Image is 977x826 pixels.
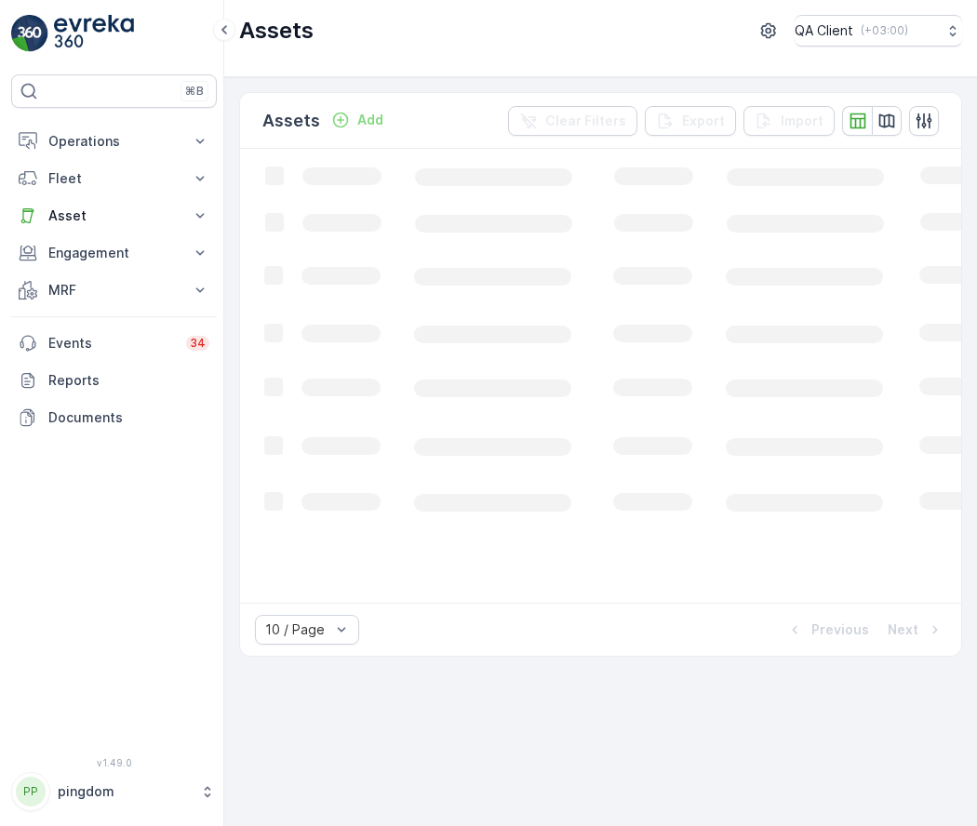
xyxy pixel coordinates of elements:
[11,272,217,309] button: MRF
[783,619,871,641] button: Previous
[48,371,209,390] p: Reports
[48,334,175,353] p: Events
[54,15,134,52] img: logo_light-DOdMpM7g.png
[48,169,180,188] p: Fleet
[11,325,217,362] a: Events34
[682,112,725,130] p: Export
[48,408,209,427] p: Documents
[58,782,191,801] p: pingdom
[11,197,217,234] button: Asset
[11,15,48,52] img: logo
[48,244,180,262] p: Engagement
[11,160,217,197] button: Fleet
[11,399,217,436] a: Documents
[262,108,320,134] p: Assets
[645,106,736,136] button: Export
[886,619,946,641] button: Next
[48,132,180,151] p: Operations
[811,620,869,639] p: Previous
[190,336,206,351] p: 34
[795,21,853,40] p: QA Client
[795,15,962,47] button: QA Client(+03:00)
[888,620,918,639] p: Next
[11,362,217,399] a: Reports
[11,772,217,811] button: PPpingdom
[357,111,383,129] p: Add
[861,23,908,38] p: ( +03:00 )
[508,106,637,136] button: Clear Filters
[11,234,217,272] button: Engagement
[16,777,46,806] div: PP
[11,123,217,160] button: Operations
[48,206,180,225] p: Asset
[781,112,823,130] p: Import
[11,757,217,768] span: v 1.49.0
[545,112,626,130] p: Clear Filters
[48,281,180,300] p: MRF
[743,106,835,136] button: Import
[185,84,204,99] p: ⌘B
[239,16,314,46] p: Assets
[324,109,391,131] button: Add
